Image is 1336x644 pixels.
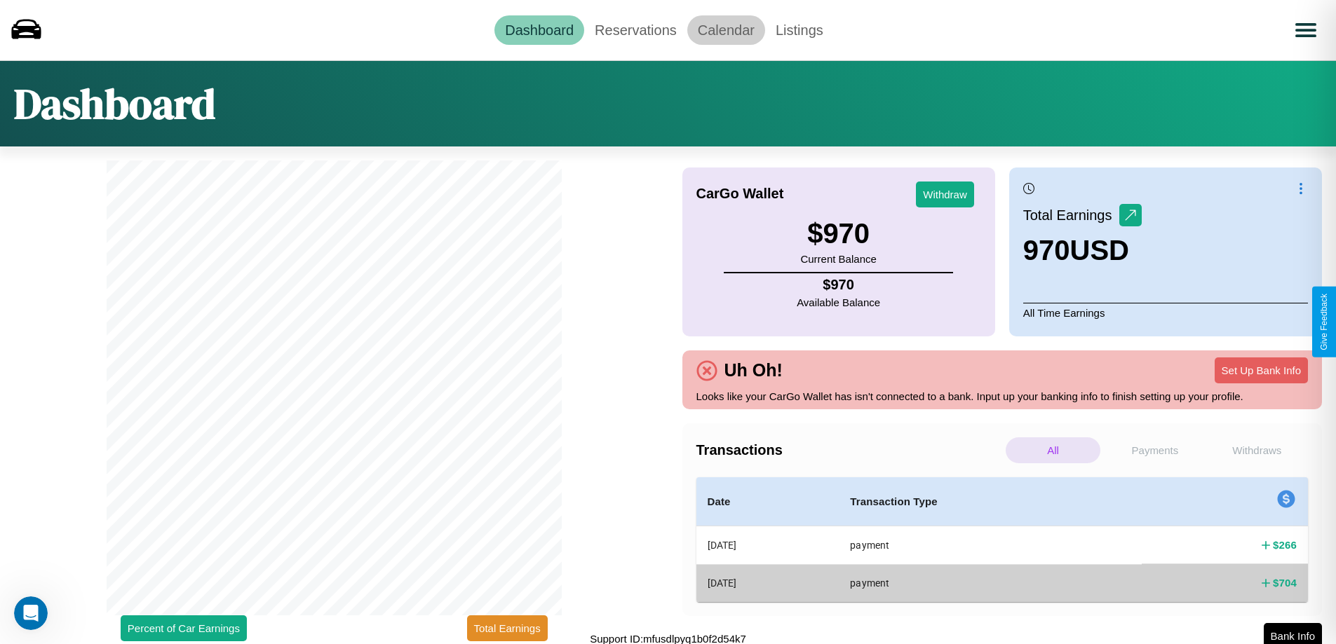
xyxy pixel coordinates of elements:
[797,277,880,293] h4: $ 970
[1273,537,1297,552] h4: $ 266
[916,181,974,207] button: Withdraw
[1210,437,1304,463] p: Withdraws
[839,526,1142,565] th: payment
[696,564,839,601] th: [DATE]
[687,15,765,45] a: Calendar
[1023,235,1142,266] h3: 970 USD
[800,218,876,249] h3: $ 970
[696,477,1309,602] table: simple table
[797,293,880,312] p: Available Balance
[1023,303,1308,322] p: All Time Earnings
[1107,437,1202,463] p: Payments
[494,15,584,45] a: Dashboard
[850,493,1131,510] h4: Transaction Type
[14,75,215,132] h1: Dashboard
[1286,11,1325,50] button: Open menu
[717,360,790,381] h4: Uh Oh!
[1023,203,1119,228] p: Total Earnings
[696,442,1002,458] h4: Transactions
[839,564,1142,601] th: payment
[14,596,48,630] iframe: Intercom live chat
[1006,437,1100,463] p: All
[696,526,839,565] th: [DATE]
[696,387,1309,406] p: Looks like your CarGo Wallet has isn't connected to a bank. Input up your banking info to finish ...
[800,249,876,268] p: Current Balance
[584,15,687,45] a: Reservations
[1215,357,1308,383] button: Set Up Bank Info
[1319,294,1329,350] div: Give Feedback
[696,186,784,202] h4: CarGo Wallet
[765,15,834,45] a: Listings
[708,493,828,510] h4: Date
[121,615,247,641] button: Percent of Car Earnings
[1273,575,1297,590] h4: $ 704
[467,615,548,641] button: Total Earnings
